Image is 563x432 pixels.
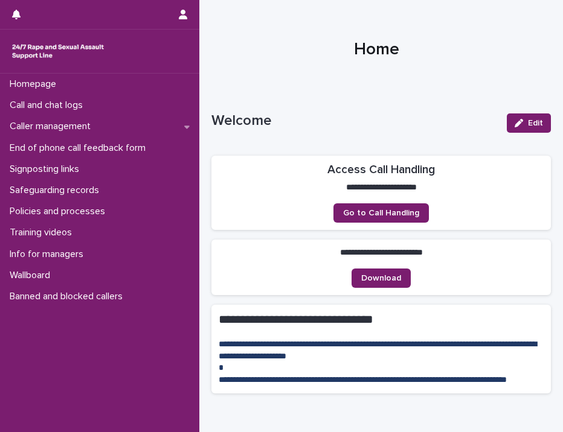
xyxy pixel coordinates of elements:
[343,209,419,217] span: Go to Call Handling
[5,249,93,260] p: Info for managers
[5,270,60,281] p: Wallboard
[5,227,82,238] p: Training videos
[528,119,543,127] span: Edit
[361,274,401,282] span: Download
[5,185,109,196] p: Safeguarding records
[5,100,92,111] p: Call and chat logs
[211,40,542,60] h1: Home
[352,268,411,288] a: Download
[5,164,89,175] p: Signposting links
[5,78,66,90] p: Homepage
[333,203,429,223] a: Go to Call Handling
[327,163,435,177] h2: Access Call Handling
[507,113,551,133] button: Edit
[211,112,497,130] p: Welcome
[10,39,106,63] img: rhQMoQhaT3yELyF149Cw
[5,121,100,132] p: Caller management
[5,206,115,217] p: Policies and processes
[5,291,132,302] p: Banned and blocked callers
[5,142,155,154] p: End of phone call feedback form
